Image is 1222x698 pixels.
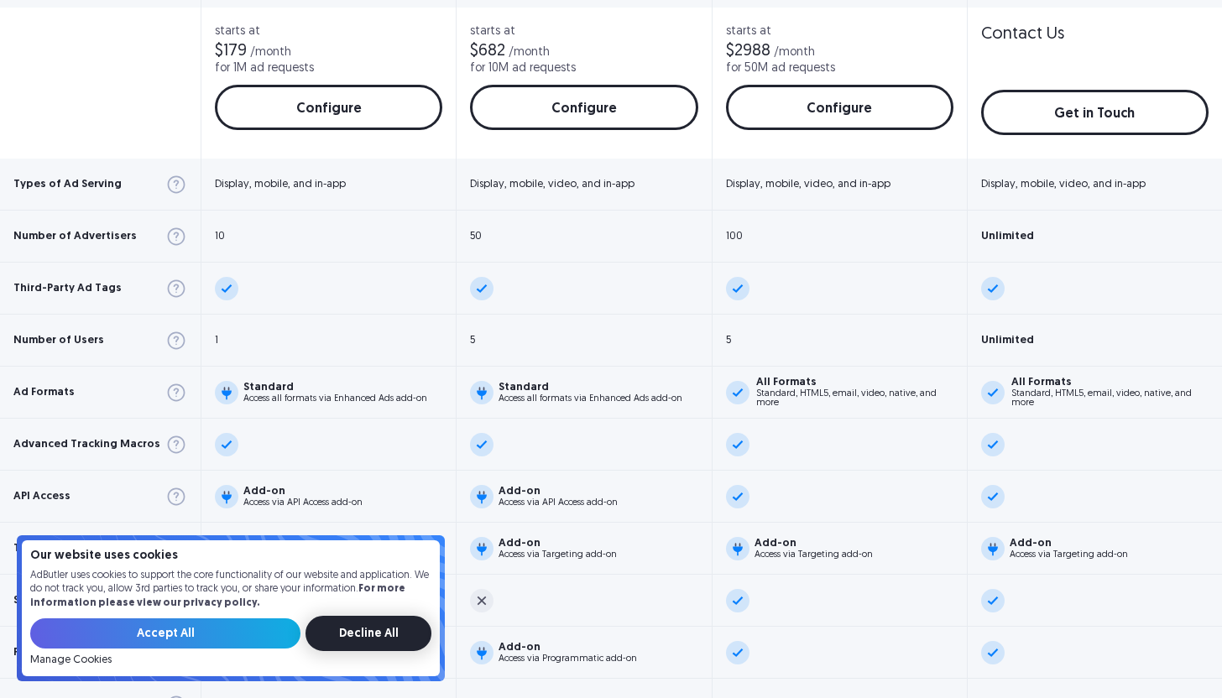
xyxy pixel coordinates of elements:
[215,85,442,130] a: Configure
[726,43,770,60] div: $2988
[981,231,1034,242] div: Unlimited
[470,63,576,75] div: for 10M ad requests
[499,382,682,393] div: Standard
[755,538,873,549] div: Add-on
[756,377,953,388] div: All Formats
[499,394,682,404] div: Access all formats via Enhanced Ads add-on
[215,63,314,75] div: for 1M ad requests
[1010,550,1128,560] div: Access via Targeting add-on
[30,654,112,666] a: Manage Cookies
[755,550,873,560] div: Access via Targeting add-on
[470,43,505,60] div: $682
[774,47,815,59] div: /month
[470,179,634,190] div: Display, mobile, video, and in-app
[13,491,70,502] div: API Access
[499,538,617,549] div: Add-on
[726,335,731,346] div: 5
[13,283,122,294] div: Third-Party Ad Tags
[509,47,550,59] div: /month
[13,179,122,190] div: Types of Ad Serving
[499,498,618,508] div: Access via API Access add-on
[726,85,953,130] a: Configure
[215,43,247,60] div: $179
[30,618,300,649] input: Accept All
[215,179,346,190] div: Display, mobile, and in-app
[470,335,475,346] div: 5
[470,85,697,130] a: Configure
[756,389,953,408] div: Standard, HTML5, email, video, native, and more
[30,550,431,562] h4: Our website uses cookies
[305,616,431,651] input: Decline All
[470,231,482,242] div: 50
[981,90,1209,135] a: Get in Touch
[981,179,1146,190] div: Display, mobile, video, and in-app
[243,486,363,497] div: Add-on
[499,486,618,497] div: Add-on
[13,439,160,450] div: Advanced Tracking Macros
[499,550,617,560] div: Access via Targeting add-on
[13,387,75,398] div: Ad Formats
[726,63,835,75] div: for 50M ad requests
[243,382,427,393] div: Standard
[243,498,363,508] div: Access via API Access add-on
[726,179,890,190] div: Display, mobile, video, and in-app
[215,231,225,242] div: 10
[215,335,218,346] div: 1
[13,335,104,346] div: Number of Users
[250,47,291,59] div: /month
[499,642,637,653] div: Add-on
[30,569,431,611] p: AdButler uses cookies to support the core functionality of our website and application. We do not...
[1010,538,1128,549] div: Add-on
[30,616,431,666] form: Email Form
[499,654,637,664] div: Access via Programmatic add-on
[981,335,1034,346] div: Unlimited
[726,231,743,242] div: 100
[1011,377,1209,388] div: All Formats
[1011,389,1209,408] div: Standard, HTML5, email, video, native, and more
[13,231,137,242] div: Number of Advertisers
[243,394,427,404] div: Access all formats via Enhanced Ads add-on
